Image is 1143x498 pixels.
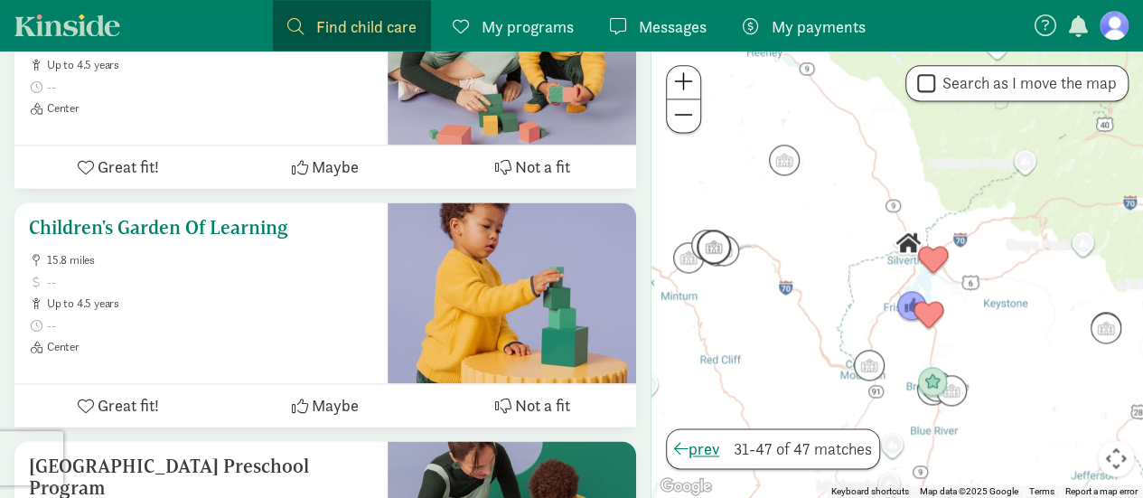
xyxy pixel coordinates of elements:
[98,155,159,179] span: Great fit!
[47,58,373,72] span: up to 4.5 years
[47,296,373,311] span: up to 4.5 years
[769,145,800,175] div: Click to see details
[316,14,417,39] span: Find child care
[917,367,948,398] div: Click to see details
[312,393,359,418] span: Maybe
[673,242,704,273] div: Click to see details
[47,253,373,268] span: 15.8 miles
[47,340,373,354] span: Center
[918,245,949,276] div: Click to see details
[98,393,159,418] span: Great fit!
[14,146,221,188] button: Great fit!
[1098,440,1134,476] button: Map camera controls
[221,146,428,188] button: Maybe
[515,393,570,418] span: Not a fit
[1065,486,1138,496] a: Report a map error
[697,230,731,264] div: Click to see details
[312,155,359,179] span: Maybe
[515,155,570,179] span: Not a fit
[47,101,373,116] span: Center
[429,384,636,427] button: Not a fit
[482,14,574,39] span: My programs
[922,371,952,401] div: Click to see details
[14,384,221,427] button: Great fit!
[1029,486,1054,496] a: Terms (opens in new tab)
[1091,312,1121,343] div: Click to see details
[917,374,948,405] div: Click to see details
[429,146,636,188] button: Not a fit
[772,14,866,39] span: My payments
[639,14,707,39] span: Messages
[708,235,739,266] div: Click to see details
[831,485,909,498] button: Keyboard shortcuts
[674,437,719,461] button: prev
[691,230,722,260] div: Click to see details
[936,375,967,406] div: Click to see details
[29,217,373,239] h5: Children's Garden Of Learning
[656,475,716,498] img: Google
[656,475,716,498] a: Open this area in Google Maps (opens a new window)
[854,350,885,381] div: Click to see details
[920,486,1018,496] span: Map data ©2025 Google
[734,437,872,461] span: 31-47 of 47 matches
[1091,313,1121,343] div: Click to see details
[701,235,732,266] div: Click to see details
[14,14,120,36] a: Kinside
[893,228,923,258] div: Click to see details
[935,72,1117,94] label: Search as I move the map
[221,384,428,427] button: Maybe
[896,291,927,322] div: Click to see details
[913,300,944,331] div: Click to see details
